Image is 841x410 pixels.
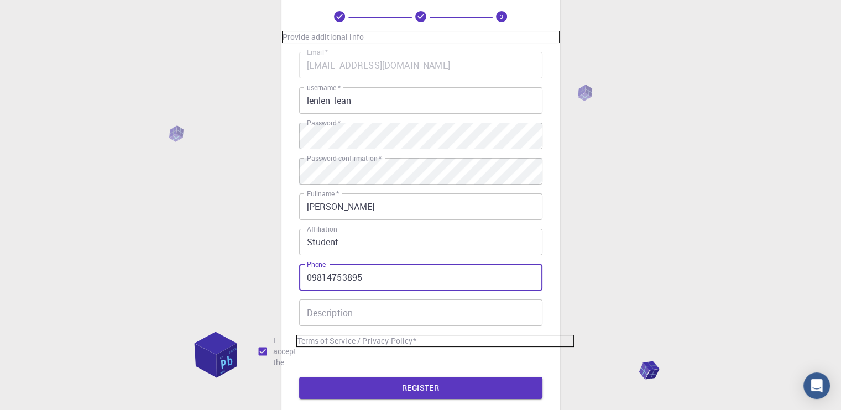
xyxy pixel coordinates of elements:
text: 3 [500,13,503,20]
div: Open Intercom Messenger [803,372,830,399]
label: Password confirmation [307,154,382,163]
label: Affiliation [307,224,337,234]
label: username [307,83,341,92]
label: Phone [307,260,326,269]
label: Fullname [307,189,339,198]
p: Terms of Service / Privacy Policy * [296,335,574,347]
p: Provide additional info [282,31,560,43]
button: REGISTER [299,377,542,399]
label: Password [307,118,341,128]
label: Email [307,48,328,57]
span: I accept the [273,335,297,368]
a: Terms of Service / Privacy Policy* [296,335,574,368]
